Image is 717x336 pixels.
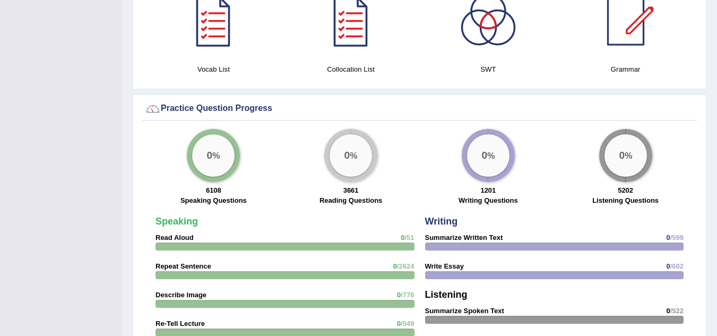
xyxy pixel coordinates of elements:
strong: 1201 [480,186,496,194]
strong: 5202 [618,186,633,194]
h4: SWT [425,64,552,75]
label: Writing Questions [459,195,518,205]
span: 0 [666,307,670,315]
h4: Collocation List [288,64,414,75]
strong: Listening [425,289,468,300]
strong: Summarize Written Text [425,234,503,242]
div: % [467,134,509,177]
span: 0 [397,320,401,328]
label: Listening Questions [592,195,659,205]
span: /2624 [397,262,414,270]
strong: Summarize Spoken Text [425,307,504,315]
span: /51 [404,234,414,242]
div: % [604,134,647,177]
span: 0 [666,262,670,270]
strong: 3661 [343,186,359,194]
big: 0 [344,150,350,161]
span: 0 [397,291,401,299]
strong: Write Essay [425,262,464,270]
strong: Re-Tell Lecture [156,320,205,328]
span: 0 [393,262,397,270]
span: /776 [401,291,414,299]
strong: Repeat Sentence [156,262,211,270]
strong: Read Aloud [156,234,194,242]
span: 0 [666,234,670,242]
strong: Describe Image [156,291,206,299]
span: /599 [670,234,684,242]
span: /522 [670,307,684,315]
span: /602 [670,262,684,270]
span: 0 [401,234,404,242]
strong: Speaking [156,216,198,227]
h4: Vocab List [150,64,277,75]
strong: Writing [425,216,458,227]
strong: 6108 [206,186,221,194]
span: /549 [401,320,414,328]
div: % [330,134,372,177]
big: 0 [207,150,213,161]
big: 0 [619,150,625,161]
div: % [192,134,235,177]
label: Reading Questions [319,195,382,205]
big: 0 [481,150,487,161]
div: Practice Question Progress [145,101,694,117]
label: Speaking Questions [180,195,247,205]
h4: Grammar [562,64,689,75]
